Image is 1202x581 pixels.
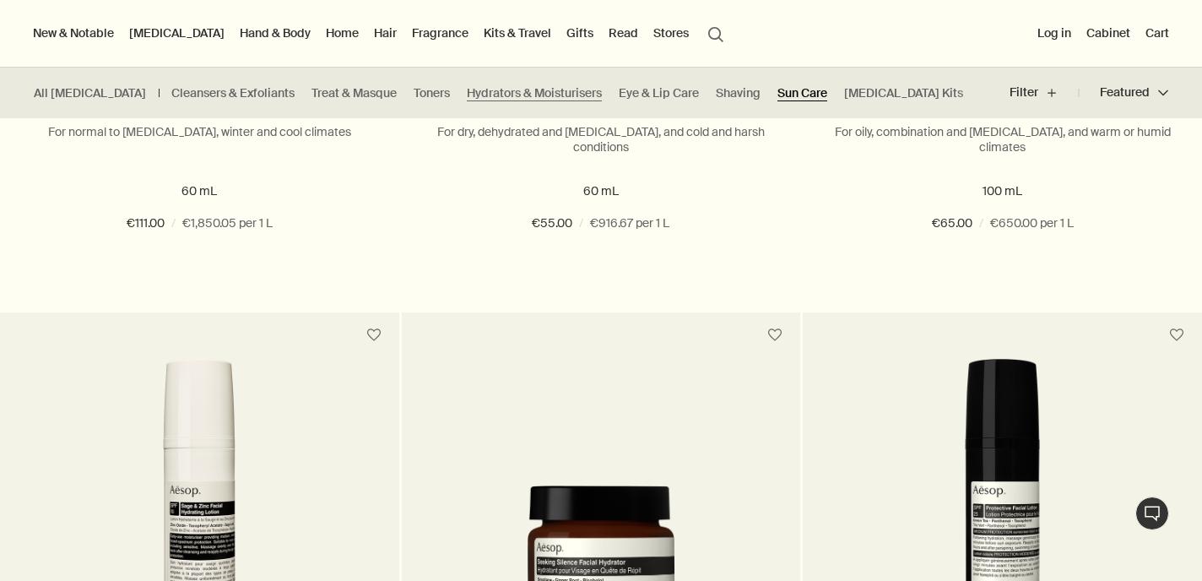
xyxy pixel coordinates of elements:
a: Home [322,22,362,44]
p: For normal to [MEDICAL_DATA], winter and cool climates [25,124,374,139]
button: Cart [1142,22,1172,44]
a: [MEDICAL_DATA] Kits [844,85,963,101]
span: €55.00 [532,214,572,234]
a: Read [605,22,642,44]
a: Hand & Body [236,22,314,44]
a: Cleansers & Exfoliants [171,85,295,101]
span: €650.00 per 1 L [990,214,1074,234]
span: €111.00 [127,214,165,234]
span: €65.00 [932,214,972,234]
a: Shaving [716,85,761,101]
a: Treat & Masque [311,85,397,101]
a: [MEDICAL_DATA] [126,22,228,44]
a: Fragrance [409,22,472,44]
a: All [MEDICAL_DATA] [34,85,146,101]
button: Save to cabinet [359,320,389,350]
span: €916.67 per 1 L [590,214,669,234]
button: Live-Support Chat [1135,497,1169,530]
a: Toners [414,85,450,101]
button: Filter [1010,73,1079,113]
span: / [579,214,583,234]
a: Hair [371,22,400,44]
span: / [171,214,176,234]
a: Cabinet [1083,22,1134,44]
span: / [979,214,983,234]
button: Save to cabinet [1161,320,1192,350]
a: Hydrators & Moisturisers [467,85,602,101]
button: New & Notable [30,22,117,44]
button: Featured [1079,73,1168,113]
p: For oily, combination and [MEDICAL_DATA], and warm or humid climates [828,124,1177,155]
a: Eye & Lip Care [619,85,699,101]
button: Save to cabinet [760,320,790,350]
p: For dry, dehydrated and [MEDICAL_DATA], and cold and harsh conditions [427,124,776,155]
button: Log in [1034,22,1075,44]
a: Kits & Travel [480,22,555,44]
button: Open search [701,17,731,49]
a: Gifts [563,22,597,44]
a: Sun Care [777,85,827,101]
span: €1,850.05 per 1 L [182,214,273,234]
button: Stores [650,22,692,44]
